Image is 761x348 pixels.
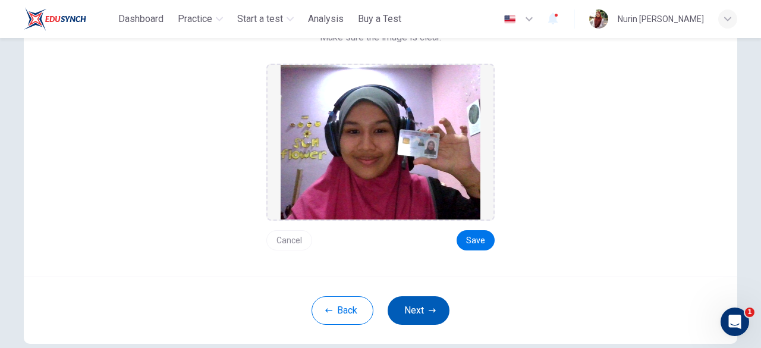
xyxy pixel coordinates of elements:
[457,230,495,250] button: Save
[114,8,168,30] button: Dashboard
[388,296,449,325] button: Next
[178,12,212,26] span: Practice
[266,230,312,250] button: Cancel
[24,7,114,31] a: ELTC logo
[237,12,283,26] span: Start a test
[745,308,754,317] span: 1
[312,296,373,325] button: Back
[721,308,749,336] iframe: Intercom live chat
[118,12,163,26] span: Dashboard
[303,8,348,30] button: Analysis
[618,12,704,26] div: Nurin [PERSON_NAME]
[281,65,480,220] img: preview screemshot
[502,15,517,24] img: en
[173,8,228,30] button: Practice
[353,8,406,30] button: Buy a Test
[24,7,86,31] img: ELTC logo
[232,8,298,30] button: Start a test
[308,12,344,26] span: Analysis
[358,12,401,26] span: Buy a Test
[589,10,608,29] img: Profile picture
